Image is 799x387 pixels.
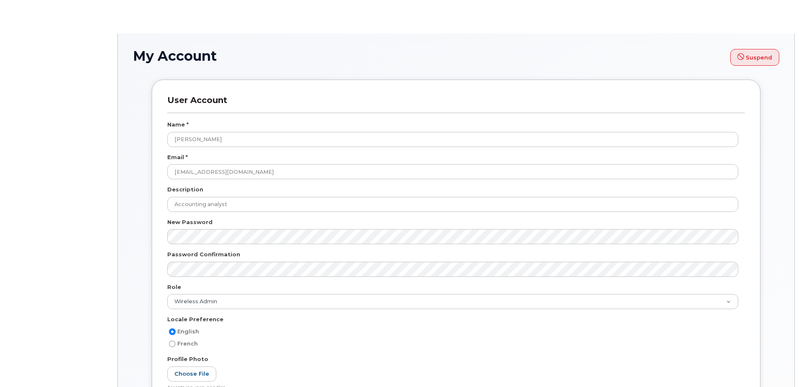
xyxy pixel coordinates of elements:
label: Locale Preference [167,315,223,323]
h1: My Account [133,49,779,66]
label: Profile Photo [167,355,208,363]
span: French [177,341,198,347]
label: Choose File [167,366,216,382]
label: Role [167,283,181,291]
button: Suspend [730,49,779,66]
span: English [177,328,199,335]
input: English [169,328,176,335]
label: Name * [167,121,189,129]
input: French [169,341,176,347]
label: Password Confirmation [167,250,240,258]
label: Email * [167,153,188,161]
h3: User Account [167,95,745,113]
label: Description [167,186,203,193]
label: New Password [167,218,213,226]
